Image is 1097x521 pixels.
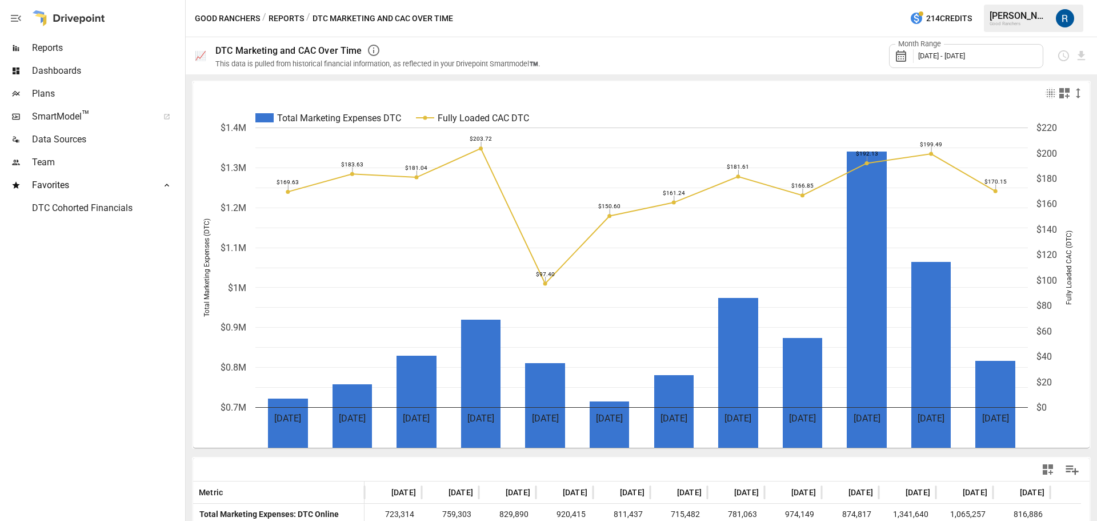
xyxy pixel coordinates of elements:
text: $166.85 [791,182,814,189]
button: Download report [1075,49,1088,62]
button: Reports [269,11,304,26]
span: [DATE] [677,487,702,498]
text: $203.72 [470,136,492,142]
text: [DATE] [274,413,301,424]
text: [DATE] [982,413,1009,424]
text: $199.49 [920,141,942,148]
text: Fully Loaded CAC DTC [438,113,529,124]
span: [DATE] [506,487,530,498]
text: [DATE] [724,413,751,424]
button: Good Ranchers [195,11,260,26]
text: $140 [1036,224,1057,235]
text: Total Marketing Expenses (DTC) [203,218,211,317]
button: Roman Romero [1049,2,1081,34]
div: DTC Marketing and CAC Over Time [215,45,362,56]
button: Sort [603,484,619,500]
div: Good Ranchers [990,21,1049,26]
text: [DATE] [403,413,430,424]
text: $181.61 [727,164,749,170]
button: Sort [660,484,676,500]
text: $150.60 [598,203,620,209]
button: Sort [1003,484,1019,500]
span: [DATE] [848,487,873,498]
text: $1.3M [221,162,246,173]
span: [DATE] [391,487,416,498]
img: Roman Romero [1056,9,1074,27]
button: Sort [717,484,733,500]
text: $169.63 [277,179,299,185]
span: Metric [199,487,223,498]
svg: A chart. [193,105,1081,448]
span: Plans [32,87,183,101]
div: 📈 [195,50,206,61]
button: Sort [774,484,790,500]
span: DTC Cohorted Financials [32,201,183,215]
button: Sort [546,484,562,500]
span: [DATE] [449,487,473,498]
button: Sort [946,484,962,500]
span: Team [32,156,183,169]
span: ™ [82,108,90,122]
div: / [262,11,266,26]
span: 214 Credits [926,11,972,26]
button: 214Credits [905,8,976,29]
span: SmartModel [32,110,151,124]
span: Data Sources [32,133,183,146]
text: [DATE] [339,413,366,424]
text: $170.15 [984,178,1007,185]
button: Sort [374,484,390,500]
text: $161.24 [663,190,685,196]
text: $0.9M [221,322,246,333]
button: Sort [224,484,240,500]
text: $160 [1036,198,1057,209]
button: Sort [431,484,447,500]
button: Sort [489,484,505,500]
span: [DATE] [906,487,930,498]
button: Sort [831,484,847,500]
text: $1M [228,283,246,293]
text: $0 [1036,402,1047,413]
text: Total Marketing Expenses DTC [277,113,401,124]
span: [DATE] [1020,487,1044,498]
text: $200 [1036,148,1057,159]
span: [DATE] [620,487,644,498]
text: $1.2M [221,202,246,213]
span: Total Marketing Expenses: DTC Online [195,510,339,519]
text: $97.40 [536,271,555,277]
text: [DATE] [789,413,816,424]
span: [DATE] [734,487,759,498]
label: Month Range [895,39,944,49]
span: [DATE] [563,487,587,498]
text: $0.8M [221,362,246,373]
text: $100 [1036,275,1057,286]
text: $20 [1036,377,1052,388]
button: Manage Columns [1059,457,1085,483]
text: [DATE] [854,413,880,424]
text: $1.1M [221,242,246,253]
span: Dashboards [32,64,183,78]
button: Schedule report [1057,49,1070,62]
text: $192.13 [856,150,878,157]
text: $181.04 [405,165,427,171]
text: $220 [1036,122,1057,133]
div: [PERSON_NAME] [990,10,1049,21]
div: This data is pulled from historical financial information, as reflected in your Drivepoint Smartm... [215,59,540,68]
text: $0.7M [221,402,246,413]
span: [DATE] [963,487,987,498]
text: [DATE] [467,413,494,424]
button: Sort [888,484,904,500]
text: Fully Loaded CAC (DTC) [1065,230,1073,305]
text: [DATE] [596,413,623,424]
span: Favorites [32,178,151,192]
span: [DATE] - [DATE] [918,51,965,60]
span: [DATE] [791,487,816,498]
text: $1.4M [221,122,246,133]
text: $60 [1036,326,1052,337]
text: $40 [1036,351,1052,362]
text: [DATE] [918,413,944,424]
text: $183.63 [341,161,363,168]
text: $180 [1036,173,1057,184]
text: $80 [1036,300,1052,311]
